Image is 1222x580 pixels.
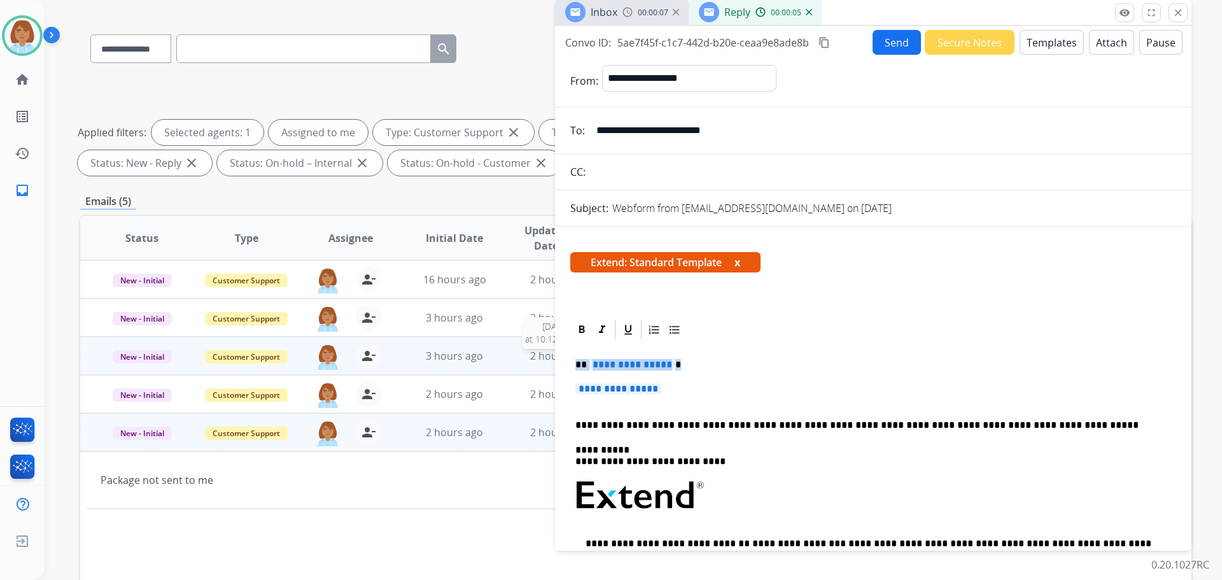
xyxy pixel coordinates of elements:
[426,349,483,363] span: 3 hours ago
[315,420,341,446] img: agent-avatar
[426,387,483,401] span: 2 hours ago
[426,425,483,439] span: 2 hours ago
[591,5,617,19] span: Inbox
[269,120,368,145] div: Assigned to me
[205,427,288,440] span: Customer Support
[570,201,608,216] p: Subject:
[570,73,598,88] p: From:
[361,348,376,364] mat-icon: person_remove
[15,146,30,161] mat-icon: history
[235,230,258,246] span: Type
[113,427,172,440] span: New - Initial
[205,312,288,325] span: Customer Support
[15,183,30,198] mat-icon: inbox
[113,350,172,364] span: New - Initial
[1119,7,1130,18] mat-icon: remove_red_eye
[4,18,40,53] img: avatar
[423,272,486,286] span: 16 hours ago
[645,320,664,339] div: Ordered List
[205,350,288,364] span: Customer Support
[572,320,591,339] div: Bold
[619,320,638,339] div: Underline
[205,274,288,287] span: Customer Support
[15,72,30,87] mat-icon: home
[530,311,587,325] span: 2 hours ago
[533,155,549,171] mat-icon: close
[517,223,575,253] span: Updated Date
[570,123,585,138] p: To:
[151,120,263,145] div: Selected agents: 1
[217,150,383,176] div: Status: On-hold – Internal
[101,472,963,488] div: Package not sent to me
[1139,30,1183,55] button: Pause
[665,320,684,339] div: Bullet List
[638,8,668,18] span: 00:00:07
[1146,7,1157,18] mat-icon: fullscreen
[113,388,172,402] span: New - Initial
[1020,30,1084,55] button: Templates
[361,386,376,402] mat-icon: person_remove
[925,30,1015,55] button: Secure Notes
[570,164,586,180] p: CC:
[873,30,921,55] button: Send
[771,8,801,18] span: 00:00:05
[525,333,585,346] span: at 10:12:20 AM
[315,305,341,332] img: agent-avatar
[1172,7,1184,18] mat-icon: close
[539,120,706,145] div: Type: Shipping Protection
[78,125,146,140] p: Applied filters:
[724,5,750,19] span: Reply
[426,311,483,325] span: 3 hours ago
[361,310,376,325] mat-icon: person_remove
[530,349,587,363] span: 2 hours ago
[184,155,199,171] mat-icon: close
[78,150,212,176] div: Status: New - Reply
[361,272,376,287] mat-icon: person_remove
[506,125,521,140] mat-icon: close
[570,252,761,272] span: Extend: Standard Template
[15,109,30,124] mat-icon: list_alt
[125,230,158,246] span: Status
[1151,557,1209,572] p: 0.20.1027RC
[818,37,830,48] mat-icon: content_copy
[113,312,172,325] span: New - Initial
[315,343,341,370] img: agent-avatar
[530,425,587,439] span: 2 hours ago
[565,35,611,50] p: Convo ID:
[373,120,534,145] div: Type: Customer Support
[80,194,136,209] p: Emails (5)
[525,320,585,333] span: [DATE]
[205,388,288,402] span: Customer Support
[328,230,373,246] span: Assignee
[426,230,483,246] span: Initial Date
[734,255,740,270] button: x
[617,36,809,50] span: 5ae7f45f-c1c7-442d-b20e-ceaa9e8ade8b
[593,320,612,339] div: Italic
[612,201,892,216] p: Webform from [EMAIL_ADDRESS][DOMAIN_NAME] on [DATE]
[530,272,587,286] span: 2 hours ago
[1089,30,1134,55] button: Attach
[315,267,341,294] img: agent-avatar
[113,274,172,287] span: New - Initial
[388,150,561,176] div: Status: On-hold - Customer
[355,155,370,171] mat-icon: close
[530,387,587,401] span: 2 hours ago
[361,425,376,440] mat-icon: person_remove
[436,41,451,57] mat-icon: search
[315,381,341,408] img: agent-avatar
